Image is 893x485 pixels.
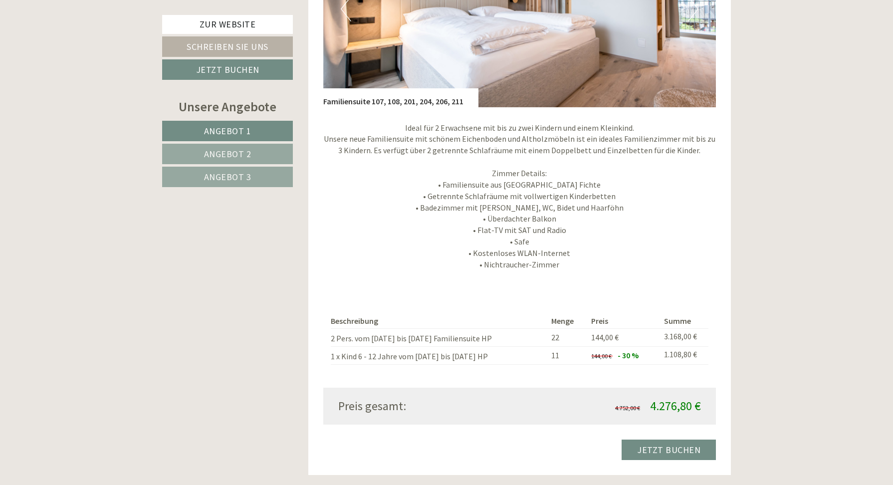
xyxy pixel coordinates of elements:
button: Senden [329,260,393,280]
th: Summe [660,313,708,329]
span: 4.752,00 € [615,404,640,412]
a: Zur Website [162,15,293,34]
th: Preis [587,313,660,329]
a: Jetzt buchen [622,440,716,460]
div: Unsere Angebote [162,97,293,116]
th: Beschreibung [331,313,548,329]
div: Familiensuite 107, 108, 201, 204, 206, 211 [323,88,478,107]
p: Ideal für 2 Erwachsene mit bis zu zwei Kindern und einem Kleinkind. Unsere neue Familiensuite mit... [323,122,716,270]
span: Angebot 3 [204,171,251,183]
td: 1 x Kind 6 - 12 Jahre vom [DATE] bis [DATE] HP [331,347,548,365]
td: 1.108,80 € [660,347,708,365]
span: 144,00 € [591,352,612,360]
span: Angebot 1 [204,125,251,137]
a: Jetzt buchen [162,59,293,80]
span: 144,00 € [591,332,619,342]
div: Preis gesamt: [331,398,520,415]
th: Menge [547,313,587,329]
td: 3.168,00 € [660,329,708,347]
a: Schreiben Sie uns [162,36,293,57]
small: 21:18 [15,48,154,55]
div: Guten Tag, wie können wir Ihnen helfen? [7,27,159,57]
span: 4.276,80 € [650,398,701,414]
td: 2 Pers. vom [DATE] bis [DATE] Familiensuite HP [331,329,548,347]
span: - 30 % [618,350,639,360]
div: Dienstag [173,7,221,24]
td: 11 [547,347,587,365]
div: Inso Sonnenheim [15,29,154,37]
span: Angebot 2 [204,148,251,160]
td: 22 [547,329,587,347]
